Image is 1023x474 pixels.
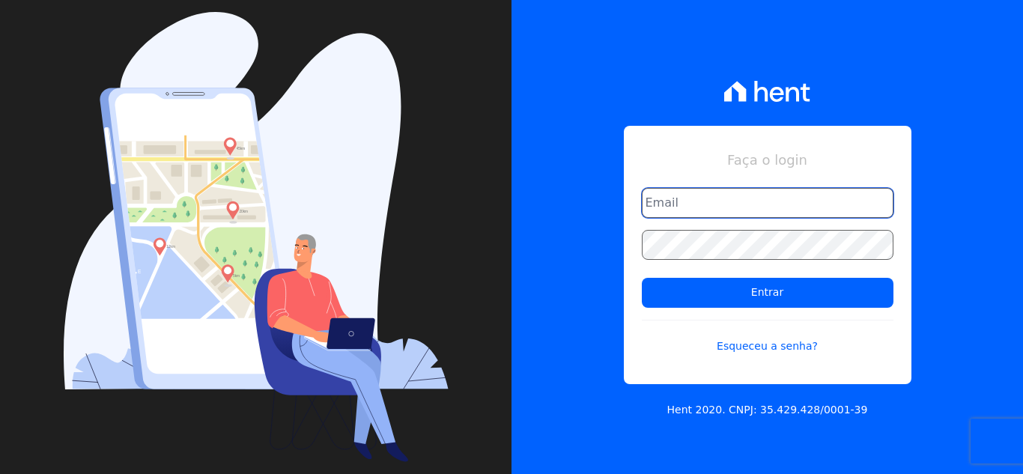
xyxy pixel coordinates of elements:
[642,320,893,354] a: Esqueceu a senha?
[642,188,893,218] input: Email
[667,402,868,418] p: Hent 2020. CNPJ: 35.429.428/0001-39
[642,278,893,308] input: Entrar
[642,150,893,170] h1: Faça o login
[64,12,449,462] img: Login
